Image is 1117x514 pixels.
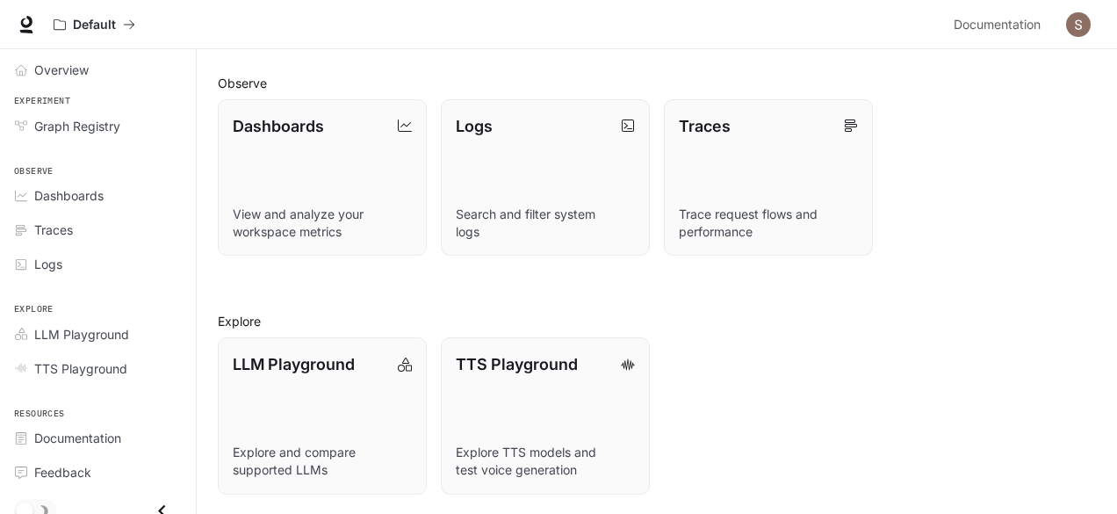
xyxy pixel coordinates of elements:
[34,255,62,273] span: Logs
[46,7,143,42] button: All workspaces
[34,61,89,79] span: Overview
[218,99,427,257] a: DashboardsView and analyze your workspace metrics
[34,186,104,205] span: Dashboards
[218,74,1096,92] h2: Observe
[233,444,412,479] p: Explore and compare supported LLMs
[34,429,121,447] span: Documentation
[1061,7,1096,42] button: User avatar
[7,180,189,211] a: Dashboards
[218,312,1096,330] h2: Explore
[456,114,493,138] p: Logs
[1066,12,1091,37] img: User avatar
[34,325,129,344] span: LLM Playground
[7,249,189,279] a: Logs
[456,206,635,241] p: Search and filter system logs
[664,99,873,257] a: TracesTrace request flows and performance
[954,14,1041,36] span: Documentation
[679,206,858,241] p: Trace request flows and performance
[441,99,650,257] a: LogsSearch and filter system logs
[456,352,578,376] p: TTS Playground
[7,214,189,245] a: Traces
[34,221,73,239] span: Traces
[456,444,635,479] p: Explore TTS models and test voice generation
[233,114,324,138] p: Dashboards
[73,18,116,33] p: Default
[34,117,120,135] span: Graph Registry
[7,457,189,488] a: Feedback
[218,337,427,495] a: LLM PlaygroundExplore and compare supported LLMs
[679,114,731,138] p: Traces
[7,319,189,350] a: LLM Playground
[7,54,189,85] a: Overview
[441,337,650,495] a: TTS PlaygroundExplore TTS models and test voice generation
[947,7,1054,42] a: Documentation
[7,353,189,384] a: TTS Playground
[233,352,355,376] p: LLM Playground
[7,111,189,141] a: Graph Registry
[7,423,189,453] a: Documentation
[34,359,127,378] span: TTS Playground
[34,463,91,481] span: Feedback
[233,206,412,241] p: View and analyze your workspace metrics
